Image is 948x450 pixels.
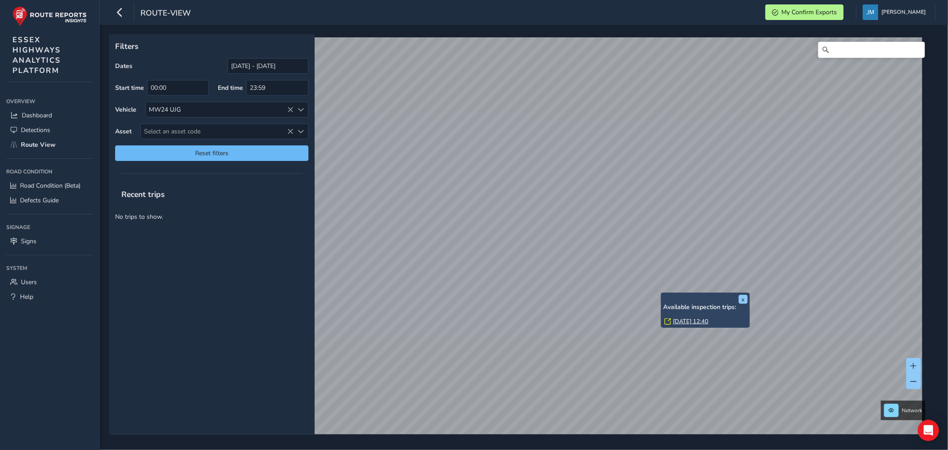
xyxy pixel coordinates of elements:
label: Asset [115,127,132,136]
h6: Available inspection trips: [663,304,748,311]
span: Road Condition (Beta) [20,181,80,190]
div: MW24 UJG [146,102,293,117]
img: rr logo [12,6,87,26]
span: Users [21,278,37,286]
a: [DATE] 12:40 [673,317,708,325]
label: End time [218,84,243,92]
label: Vehicle [115,105,136,114]
span: Defects Guide [20,196,59,205]
span: Recent trips [115,183,171,206]
span: Help [20,293,33,301]
button: x [739,295,748,304]
p: Filters [115,40,308,52]
a: Help [6,289,93,304]
div: Open Intercom Messenger [918,420,939,441]
button: My Confirm Exports [765,4,844,20]
span: Detections [21,126,50,134]
div: Overview [6,95,93,108]
a: Users [6,275,93,289]
a: Road Condition (Beta) [6,178,93,193]
canvas: Map [112,37,922,445]
span: [PERSON_NAME] [881,4,926,20]
div: Select an asset code [293,124,308,139]
input: Search [818,42,925,58]
span: Route View [21,141,56,149]
span: Reset filters [122,149,302,157]
label: Dates [115,62,132,70]
p: No trips to show. [109,206,315,228]
span: Dashboard [22,111,52,120]
span: Signs [21,237,36,245]
a: Route View [6,137,93,152]
span: ESSEX HIGHWAYS ANALYTICS PLATFORM [12,35,61,76]
div: Road Condition [6,165,93,178]
button: [PERSON_NAME] [863,4,929,20]
button: Reset filters [115,145,308,161]
a: Defects Guide [6,193,93,208]
a: Signs [6,234,93,249]
span: Network [902,407,922,414]
div: System [6,261,93,275]
img: diamond-layout [863,4,878,20]
a: Dashboard [6,108,93,123]
div: Signage [6,221,93,234]
span: Select an asset code [141,124,293,139]
label: Start time [115,84,144,92]
span: route-view [140,8,191,20]
a: Detections [6,123,93,137]
span: My Confirm Exports [781,8,837,16]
